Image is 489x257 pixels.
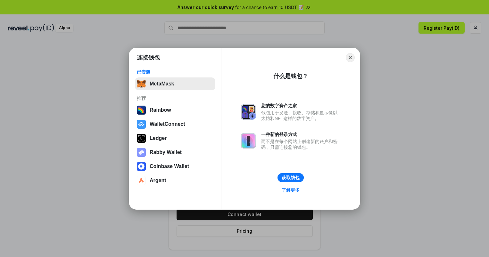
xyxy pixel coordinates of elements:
button: Rainbow [135,104,215,116]
div: Coinbase Wallet [150,164,189,169]
div: Rabby Wallet [150,149,182,155]
img: svg+xml,%3Csvg%20xmlns%3D%22http%3A%2F%2Fwww.w3.org%2F2000%2Fsvg%22%20fill%3D%22none%22%20viewBox... [241,133,256,149]
img: svg+xml,%3Csvg%20xmlns%3D%22http%3A%2F%2Fwww.w3.org%2F2000%2Fsvg%22%20fill%3D%22none%22%20viewBox... [137,148,146,157]
img: svg+xml,%3Csvg%20width%3D%2228%22%20height%3D%2228%22%20viewBox%3D%220%200%2028%2028%22%20fill%3D... [137,176,146,185]
img: svg+xml,%3Csvg%20xmlns%3D%22http%3A%2F%2Fwww.w3.org%2F2000%2Fsvg%22%20width%3D%2228%22%20height%3... [137,134,146,143]
div: 而不是在每个网站上创建新的账户和密码，只需连接您的钱包。 [261,139,341,150]
button: Coinbase Wallet [135,160,215,173]
button: WalletConnect [135,118,215,131]
button: MetaMask [135,77,215,90]
div: 推荐 [137,95,213,101]
h1: 连接钱包 [137,54,160,61]
div: 了解更多 [282,187,300,193]
button: Ledger [135,132,215,145]
button: Rabby Wallet [135,146,215,159]
div: MetaMask [150,81,174,87]
img: svg+xml,%3Csvg%20width%3D%2228%22%20height%3D%2228%22%20viewBox%3D%220%200%2028%2028%22%20fill%3D... [137,120,146,129]
button: 获取钱包 [278,173,304,182]
div: 钱包用于发送、接收、存储和显示像以太坊和NFT这样的数字资产。 [261,110,341,121]
img: svg+xml,%3Csvg%20width%3D%2228%22%20height%3D%2228%22%20viewBox%3D%220%200%2028%2028%22%20fill%3D... [137,162,146,171]
div: 获取钱包 [282,175,300,181]
div: 您的数字资产之家 [261,103,341,108]
div: 什么是钱包？ [273,72,308,80]
div: Ledger [150,135,167,141]
div: WalletConnect [150,121,185,127]
button: Argent [135,174,215,187]
img: svg+xml,%3Csvg%20xmlns%3D%22http%3A%2F%2Fwww.w3.org%2F2000%2Fsvg%22%20fill%3D%22none%22%20viewBox... [241,104,256,120]
button: Close [346,53,355,62]
div: Argent [150,178,166,183]
img: svg+xml,%3Csvg%20fill%3D%22none%22%20height%3D%2233%22%20viewBox%3D%220%200%2035%2033%22%20width%... [137,79,146,88]
div: 一种新的登录方式 [261,132,341,137]
div: 已安装 [137,69,213,75]
a: 了解更多 [278,186,303,194]
div: Rainbow [150,107,171,113]
img: svg+xml,%3Csvg%20width%3D%22120%22%20height%3D%22120%22%20viewBox%3D%220%200%20120%20120%22%20fil... [137,106,146,115]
